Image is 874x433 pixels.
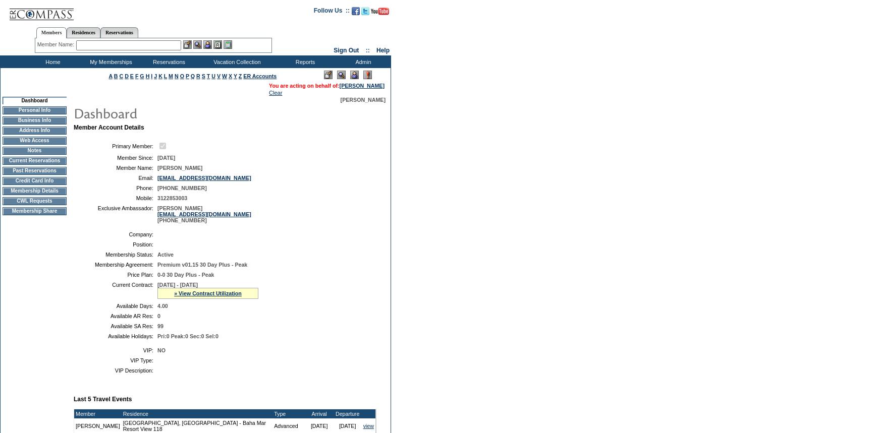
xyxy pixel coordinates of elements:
a: Reservations [100,27,138,38]
td: Price Plan: [78,272,153,278]
img: Reservations [213,40,222,49]
td: Exclusive Ambassador: [78,205,153,223]
td: Available AR Res: [78,313,153,319]
a: Z [239,73,242,79]
td: My Memberships [81,55,139,68]
a: H [146,73,150,79]
a: ER Accounts [243,73,277,79]
td: Address Info [3,127,67,135]
td: Arrival [305,409,334,418]
span: [PERSON_NAME] [341,97,386,103]
a: Help [376,47,390,54]
a: Subscribe to our YouTube Channel [371,10,389,16]
a: U [211,73,215,79]
img: b_calculator.gif [224,40,232,49]
span: Premium v01.15 30 Day Plus - Peak [157,262,247,268]
img: View [193,40,202,49]
td: Position: [78,241,153,248]
a: M [169,73,173,79]
img: pgTtlDashboard.gif [73,103,275,123]
td: Available SA Res: [78,323,153,329]
a: N [175,73,179,79]
img: Impersonate [350,71,359,79]
td: Type [272,409,305,418]
img: View Mode [337,71,346,79]
span: 4.00 [157,303,168,309]
b: Member Account Details [74,124,144,131]
span: NO [157,347,166,353]
img: Follow us on Twitter [361,7,369,15]
a: J [154,73,157,79]
td: Dashboard [3,97,67,104]
img: Log Concern/Member Elevation [363,71,372,79]
td: Company: [78,231,153,237]
a: V [217,73,221,79]
td: Residence [122,409,273,418]
a: T [207,73,210,79]
td: Admin [333,55,391,68]
span: 99 [157,323,163,329]
a: Become our fan on Facebook [352,10,360,16]
span: [DATE] [157,155,175,161]
a: [EMAIL_ADDRESS][DOMAIN_NAME] [157,211,251,217]
a: Sign Out [334,47,359,54]
a: [EMAIL_ADDRESS][DOMAIN_NAME] [157,175,251,181]
td: Mobile: [78,195,153,201]
img: Subscribe to our YouTube Channel [371,8,389,15]
td: Business Info [3,116,67,125]
td: Member Name: [78,165,153,171]
b: Last 5 Travel Events [74,396,132,403]
a: Follow us on Twitter [361,10,369,16]
a: L [164,73,167,79]
td: VIP: [78,347,153,353]
a: D [125,73,129,79]
a: B [114,73,118,79]
td: Membership Details [3,187,67,195]
span: Active [157,252,174,258]
span: 0-0 30 Day Plus - Peak [157,272,214,278]
a: » View Contract Utilization [174,290,242,296]
a: Y [234,73,237,79]
td: Member Since: [78,155,153,161]
a: F [135,73,139,79]
img: Edit Mode [324,71,333,79]
span: [PERSON_NAME] [PHONE_NUMBER] [157,205,251,223]
td: Email: [78,175,153,181]
td: VIP Description: [78,367,153,374]
td: Available Days: [78,303,153,309]
td: Follow Us :: [314,6,350,18]
a: [PERSON_NAME] [340,83,385,89]
a: K [158,73,162,79]
td: Member [74,409,122,418]
td: Notes [3,147,67,155]
td: Past Reservations [3,167,67,175]
td: Current Reservations [3,157,67,165]
span: You are acting on behalf of: [269,83,385,89]
a: Clear [269,90,282,96]
a: A [109,73,113,79]
td: Home [23,55,81,68]
a: view [363,423,374,429]
td: CWL Requests [3,197,67,205]
a: S [202,73,205,79]
span: 3122853003 [157,195,187,201]
td: Phone: [78,185,153,191]
a: I [151,73,152,79]
td: Departure [334,409,362,418]
td: Web Access [3,137,67,145]
td: Primary Member: [78,141,153,151]
td: Membership Status: [78,252,153,258]
span: Pri:0 Peak:0 Sec:0 Sel:0 [157,333,219,339]
td: VIP Type: [78,357,153,363]
a: P [186,73,189,79]
a: E [130,73,134,79]
span: 0 [157,313,160,319]
img: Impersonate [203,40,212,49]
td: Reservations [139,55,197,68]
a: Q [191,73,195,79]
img: Become our fan on Facebook [352,7,360,15]
a: Residences [67,27,100,38]
td: Current Contract: [78,282,153,299]
span: :: [366,47,370,54]
span: [DATE] - [DATE] [157,282,198,288]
